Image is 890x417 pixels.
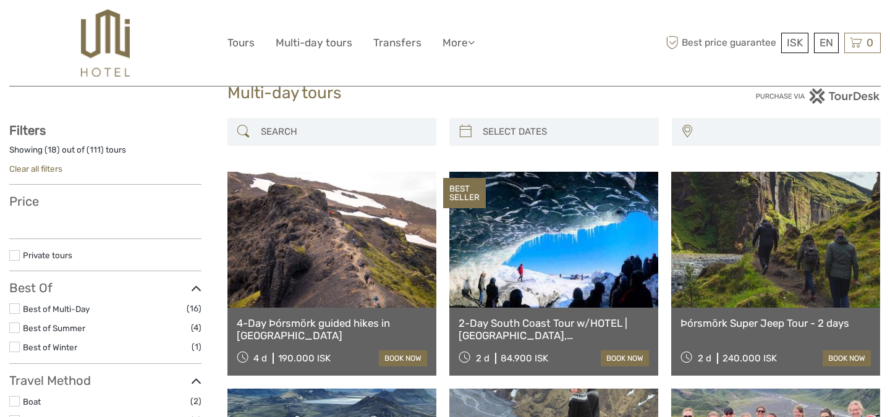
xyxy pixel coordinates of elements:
a: book now [379,350,427,366]
a: book now [823,350,871,366]
strong: Filters [9,123,46,138]
h3: Travel Method [9,373,201,388]
div: Showing ( ) out of ( ) tours [9,144,201,163]
a: Clear all filters [9,164,62,174]
a: Best of Multi-Day [23,304,90,314]
span: ISK [787,36,803,49]
span: (2) [190,394,201,408]
span: Best price guarantee [663,33,779,53]
a: 2-Day South Coast Tour w/HOTEL | [GEOGRAPHIC_DATA], [GEOGRAPHIC_DATA], [GEOGRAPHIC_DATA] & Waterf... [459,317,649,342]
div: 84.900 ISK [501,353,548,364]
a: Boat [23,397,41,406]
a: Tours [227,34,255,52]
a: Private tours [23,250,72,260]
div: 190.000 ISK [278,353,331,364]
label: 111 [90,144,101,156]
span: (4) [191,321,201,335]
div: EN [814,33,839,53]
a: More [443,34,475,52]
a: Best of Winter [23,342,77,352]
img: PurchaseViaTourDesk.png [755,88,881,104]
span: (1) [192,340,201,354]
input: SELECT DATES [478,121,653,143]
span: 2 d [698,353,711,364]
a: Best of Summer [23,323,85,333]
a: 4-Day Þórsmörk guided hikes in [GEOGRAPHIC_DATA] [237,317,427,342]
input: SEARCH [256,121,431,143]
div: 240.000 ISK [723,353,777,364]
div: BEST SELLER [443,178,486,209]
a: book now [601,350,649,366]
a: Þórsmörk Super Jeep Tour - 2 days [680,317,871,329]
label: 18 [48,144,57,156]
h3: Best Of [9,280,201,295]
h3: Price [9,194,201,209]
a: Transfers [373,34,422,52]
span: 4 d [253,353,267,364]
img: 526-1e775aa5-7374-4589-9d7e-5793fb20bdfc_logo_big.jpg [81,9,130,77]
a: Multi-day tours [276,34,352,52]
span: 2 d [476,353,489,364]
h1: Multi-day tours [227,83,663,103]
span: 0 [865,36,875,49]
span: (16) [187,301,201,316]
